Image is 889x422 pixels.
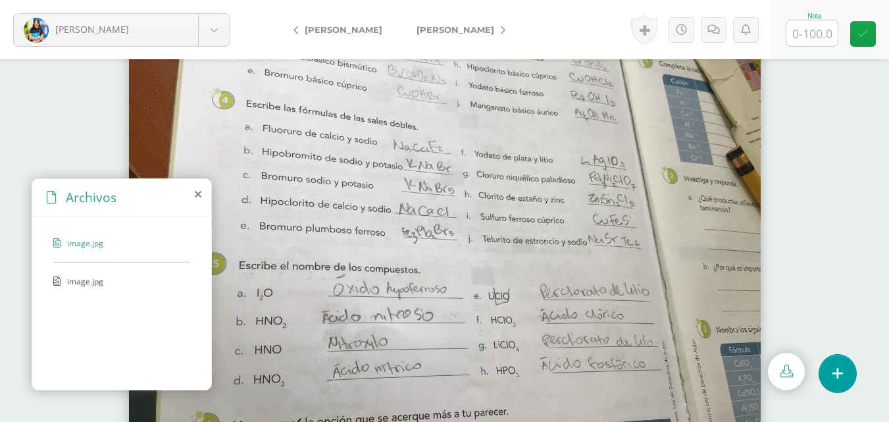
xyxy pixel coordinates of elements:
[67,276,175,287] span: image.jpg
[417,24,494,35] span: [PERSON_NAME]
[55,23,129,36] span: [PERSON_NAME]
[399,14,516,45] a: [PERSON_NAME]
[67,238,175,249] span: image.jpg
[786,20,838,46] input: 0-100.0
[66,188,116,206] span: Archivos
[305,24,382,35] span: [PERSON_NAME]
[786,13,844,20] div: Nota
[195,189,201,199] i: close
[283,14,399,45] a: [PERSON_NAME]
[24,18,49,43] img: f8785808bad436d596b8f7118cee9e70.png
[14,14,230,46] a: [PERSON_NAME]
